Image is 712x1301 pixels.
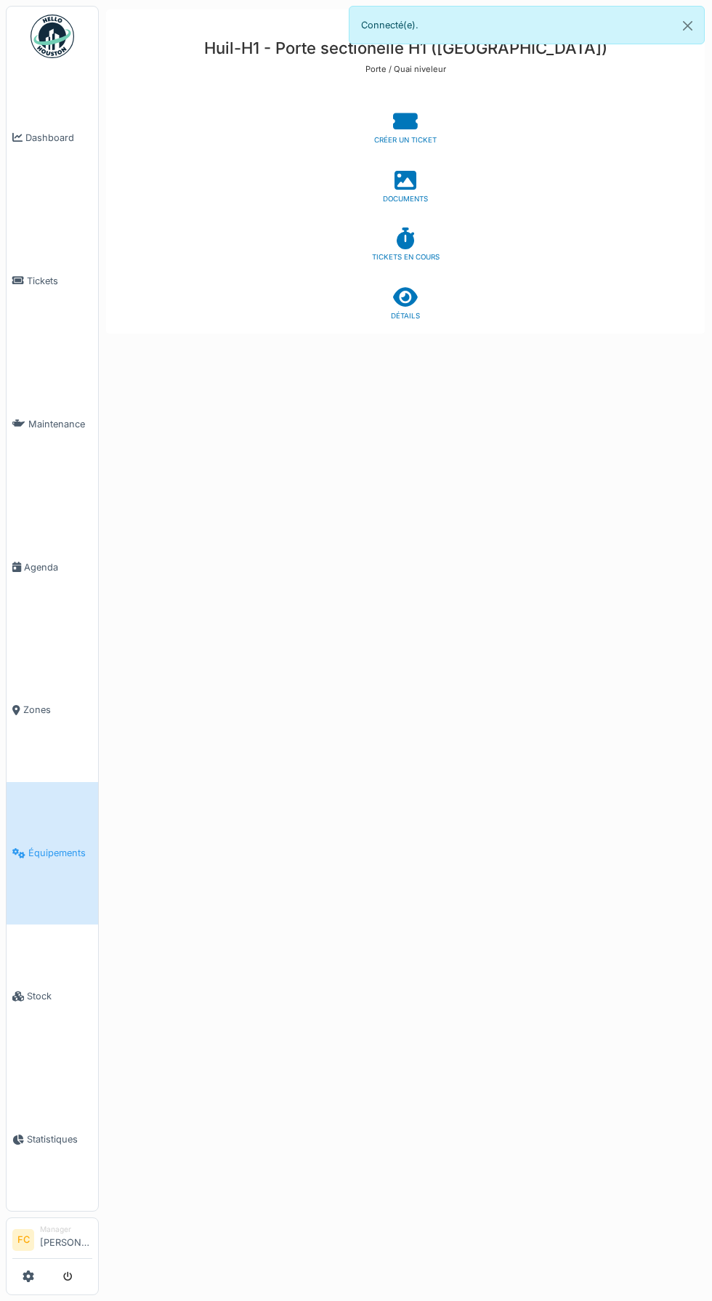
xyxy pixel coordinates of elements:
[40,1224,92,1255] li: [PERSON_NAME]
[27,274,92,288] span: Tickets
[25,131,92,145] span: Dashboard
[671,7,704,45] button: Close
[7,66,98,209] a: Dashboard
[118,169,693,205] a: DOCUMENTS
[7,639,98,782] a: Zones
[7,782,98,925] a: Équipements
[28,417,92,431] span: Maintenance
[118,286,693,322] a: DÉTAILS
[118,63,693,76] p: Porte / Quai niveleur
[7,353,98,496] a: Maintenance
[7,496,98,639] a: Agenda
[118,194,693,205] div: DOCUMENTS
[118,252,693,263] div: TICKETS EN COURS
[12,1229,34,1251] li: FC
[7,209,98,353] a: Tickets
[12,1224,92,1259] a: FC Manager[PERSON_NAME]
[118,227,693,263] a: TICKETS EN COURS
[31,15,74,58] img: Badge_color-CXgf-gQk.svg
[118,135,693,146] div: CRÉER UN TICKET
[27,1132,92,1146] span: Statistiques
[349,6,705,44] div: Connecté(e).
[28,846,92,860] span: Équipements
[40,1224,92,1235] div: Manager
[24,560,92,574] span: Agenda
[7,925,98,1068] a: Stock
[118,311,693,322] div: DÉTAILS
[118,110,693,146] a: CRÉER UN TICKET
[118,39,693,57] h3: Huil-H1 - Porte sectionelle H1 ([GEOGRAPHIC_DATA])
[23,703,92,717] span: Zones
[7,1068,98,1211] a: Statistiques
[27,989,92,1003] span: Stock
